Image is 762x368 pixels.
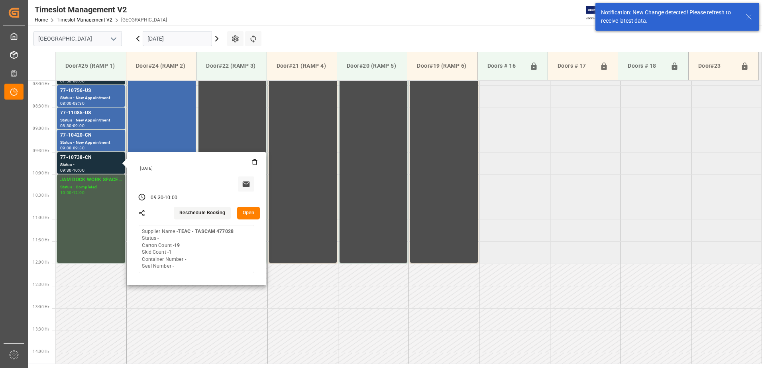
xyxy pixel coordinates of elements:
[72,79,73,83] div: -
[273,59,330,73] div: Door#21 (RAMP 4)
[203,59,260,73] div: Door#22 (RAMP 3)
[73,168,84,172] div: 10:00
[174,207,231,219] button: Reschedule Booking
[137,166,257,171] div: [DATE]
[73,191,84,194] div: 12:00
[35,4,167,16] div: Timeslot Management V2
[33,215,49,220] span: 11:00 Hr
[33,82,49,86] span: 08:00 Hr
[60,184,122,191] div: Status - Completed
[33,282,49,287] span: 12:30 Hr
[33,126,49,131] span: 09:00 Hr
[73,124,84,127] div: 09:00
[72,102,73,105] div: -
[60,139,122,146] div: Status - New Appointment
[33,305,49,309] span: 13:00 Hr
[143,31,212,46] input: DD.MM.YYYY
[73,146,84,150] div: 09:30
[60,168,72,172] div: 09:30
[60,162,122,168] div: Status -
[178,229,234,234] b: TEAC - TASCAM 477028
[237,207,260,219] button: Open
[601,8,738,25] div: Notification: New Change detected! Please refresh to receive latest data.
[72,168,73,172] div: -
[60,95,122,102] div: Status - New Appointment
[60,87,122,95] div: 77-10756-US
[414,59,471,73] div: Door#19 (RAMP 6)
[33,149,49,153] span: 09:30 Hr
[73,102,84,105] div: 08:30
[33,238,49,242] span: 11:30 Hr
[60,117,122,124] div: Status - New Appointment
[60,154,122,162] div: 77-10738-CN
[60,131,122,139] div: 77-10420-CN
[174,243,180,248] b: 19
[625,59,667,74] div: Doors # 18
[60,79,72,83] div: 07:30
[142,228,234,270] div: Supplier Name - Status - Carton Count - Skid Count - Container Number - Seal Number -
[60,102,72,105] div: 08:00
[60,146,72,150] div: 09:00
[60,124,72,127] div: 08:30
[33,327,49,331] span: 13:30 Hr
[33,193,49,198] span: 10:30 Hr
[695,59,737,74] div: Door#23
[33,104,49,108] span: 08:30 Hr
[344,59,401,73] div: Door#20 (RAMP 5)
[484,59,526,74] div: Doors # 16
[33,260,49,264] span: 12:00 Hr
[169,249,171,255] b: 1
[72,191,73,194] div: -
[107,33,119,45] button: open menu
[72,146,73,150] div: -
[33,349,49,354] span: 14:00 Hr
[60,176,122,184] div: JAM DOCK WORK SPACE CONTROL
[57,17,112,23] a: Timeslot Management V2
[586,6,613,20] img: Exertis%20JAM%20-%20Email%20Logo.jpg_1722504956.jpg
[151,194,163,202] div: 09:30
[35,17,48,23] a: Home
[73,79,84,83] div: 08:00
[163,194,165,202] div: -
[60,109,122,117] div: 77-11085-US
[165,194,177,202] div: 10:00
[33,171,49,175] span: 10:00 Hr
[554,59,597,74] div: Doors # 17
[60,191,72,194] div: 10:00
[72,124,73,127] div: -
[62,59,120,73] div: Door#25 (RAMP 1)
[33,31,122,46] input: Type to search/select
[133,59,190,73] div: Door#24 (RAMP 2)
